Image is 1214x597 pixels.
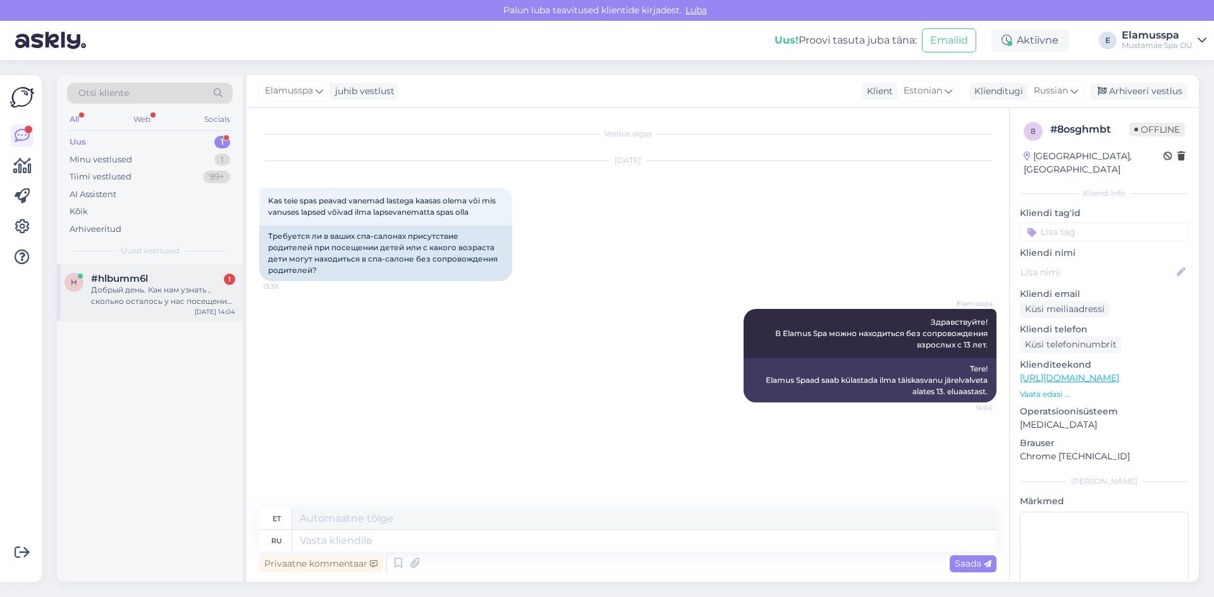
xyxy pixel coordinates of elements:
span: 14:04 [945,403,993,413]
div: Privaatne kommentaar [259,555,383,572]
div: AI Assistent [70,188,116,201]
div: Kliendi info [1020,188,1189,199]
div: Klienditugi [969,85,1023,98]
div: Vestlus algas [259,128,996,140]
div: 1 [214,154,230,166]
p: Kliendi tag'id [1020,207,1189,220]
div: Aktiivne [991,29,1069,52]
div: Добрый день. Как нам узнать , сколько осталось у нас посещений на абонементе и до какого числа он... [91,284,235,307]
p: Kliendi email [1020,287,1189,301]
p: Klienditeekond [1020,358,1189,371]
div: [PERSON_NAME] [1020,476,1189,487]
a: ElamusspaMustamäe Spa OÜ [1122,30,1206,51]
p: [MEDICAL_DATA] [1020,418,1189,431]
div: et [273,508,281,529]
span: Offline [1129,123,1185,136]
span: Uued vestlused [121,245,180,256]
input: Lisa nimi [1021,265,1174,279]
span: Elamusspa [945,299,993,308]
div: Küsi telefoninumbrit [1020,336,1122,353]
span: Luba [682,4,711,16]
p: Kliendi telefon [1020,323,1189,336]
span: Otsi kliente [78,87,129,100]
div: Socials [202,111,233,128]
div: E [1099,32,1117,49]
div: # 8osghmbt [1050,122,1129,137]
div: [GEOGRAPHIC_DATA], [GEOGRAPHIC_DATA] [1024,150,1163,176]
span: Saada [955,558,991,569]
p: Märkmed [1020,495,1189,508]
p: Operatsioonisüsteem [1020,405,1189,418]
div: juhib vestlust [330,85,395,98]
span: 13:38 [263,282,310,291]
img: Askly Logo [10,85,34,109]
div: Proovi tasuta juba täna: [775,33,917,48]
div: Tere! Elamus Spaad saab külastada ilma täiskasvanu järelvalveta alates 13. eluaastast. [744,358,996,402]
input: Lisa tag [1020,222,1189,241]
div: 1 [224,274,235,285]
b: Uus! [775,34,799,46]
div: 99+ [203,171,230,183]
div: Elamusspa [1122,30,1193,40]
span: Elamusspa [265,84,313,98]
span: h [71,277,77,287]
span: Здравствуйте! В Elamus Spa можно находиться без сопровождения взрослых с 13 лет. [775,317,990,349]
p: Kliendi nimi [1020,246,1189,260]
div: Требуется ли в ваших спа-салонах присутствие родителей при посещении детей или с какого возраста ... [259,226,512,281]
div: ru [271,530,282,552]
p: Vaata edasi ... [1020,389,1189,400]
span: #hlbumm6l [91,273,148,284]
div: Web [131,111,153,128]
div: Arhiveeritud [70,223,121,236]
div: 1 [214,136,230,148]
div: [DATE] [259,155,996,166]
p: Brauser [1020,437,1189,450]
span: Russian [1034,84,1068,98]
div: Küsi meiliaadressi [1020,301,1110,318]
span: 8 [1031,126,1036,136]
span: Kas teie spas peavad vanemad lastega kaasas olema või mis vanuses lapsed võivad ilma lapsevanemat... [268,196,498,217]
a: [URL][DOMAIN_NAME] [1020,372,1119,383]
p: Chrome [TECHNICAL_ID] [1020,450,1189,463]
div: [DATE] 14:04 [195,307,235,317]
div: Uus [70,136,86,148]
div: All [67,111,82,128]
div: Minu vestlused [70,154,132,166]
div: Kõik [70,205,88,218]
span: Estonian [904,84,942,98]
div: Klient [862,85,893,98]
button: Emailid [922,28,976,52]
div: Tiimi vestlused [70,171,132,183]
div: Mustamäe Spa OÜ [1122,40,1193,51]
div: Arhiveeri vestlus [1090,83,1187,100]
